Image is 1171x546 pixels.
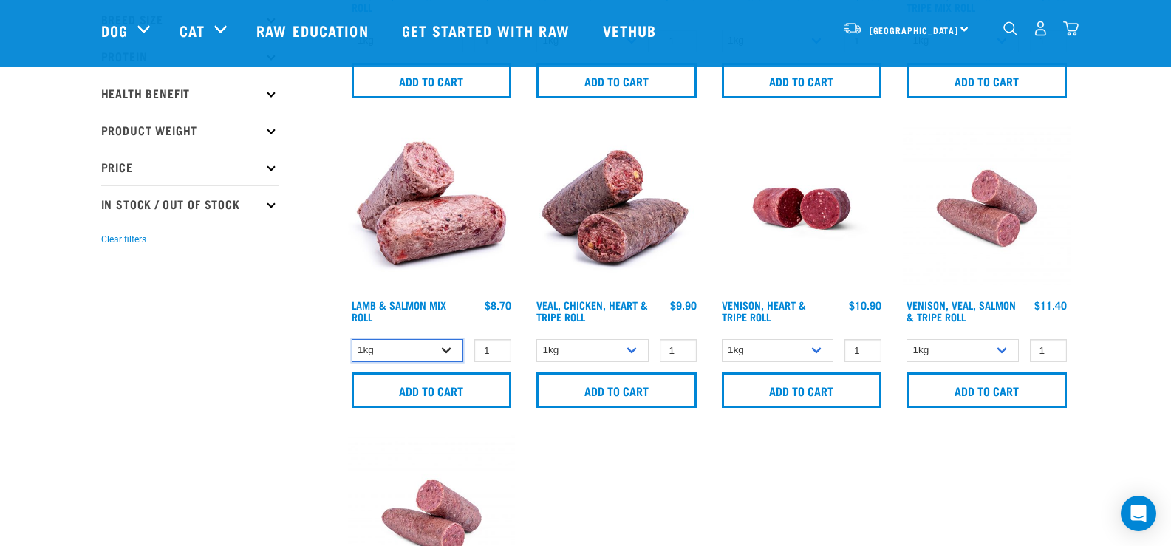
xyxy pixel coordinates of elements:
input: 1 [474,339,511,362]
p: Product Weight [101,112,279,149]
img: van-moving.png [842,21,862,35]
div: $8.70 [485,299,511,311]
img: Raw Essentials Venison Heart & Tripe Hypoallergenic Raw Pet Food Bulk Roll Unwrapped [718,125,886,293]
img: 1263 Chicken Organ Roll 02 [533,125,700,293]
div: $11.40 [1034,299,1067,311]
a: Cat [180,19,205,41]
input: Add to cart [722,372,882,408]
input: Add to cart [907,372,1067,408]
input: 1 [1030,339,1067,362]
span: [GEOGRAPHIC_DATA] [870,27,959,33]
p: In Stock / Out Of Stock [101,185,279,222]
p: Price [101,149,279,185]
div: $10.90 [849,299,881,311]
div: Open Intercom Messenger [1121,496,1156,531]
input: Add to cart [536,63,697,98]
a: Veal, Chicken, Heart & Tripe Roll [536,302,648,319]
img: home-icon@2x.png [1063,21,1079,36]
a: Get started with Raw [387,1,588,60]
input: Add to cart [352,63,512,98]
input: Add to cart [722,63,882,98]
input: Add to cart [352,372,512,408]
a: Lamb & Salmon Mix Roll [352,302,446,319]
img: 1261 Lamb Salmon Roll 01 [348,125,516,293]
p: Health Benefit [101,75,279,112]
a: Venison, Veal, Salmon & Tripe Roll [907,302,1016,319]
input: Add to cart [536,372,697,408]
a: Vethub [588,1,675,60]
input: Add to cart [907,63,1067,98]
input: 1 [660,339,697,362]
input: 1 [844,339,881,362]
a: Raw Education [242,1,386,60]
img: Venison Veal Salmon Tripe 1651 [903,125,1071,293]
img: home-icon-1@2x.png [1003,21,1017,35]
img: user.png [1033,21,1048,36]
a: Venison, Heart & Tripe Roll [722,302,806,319]
a: Dog [101,19,128,41]
div: $9.90 [670,299,697,311]
button: Clear filters [101,233,146,246]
